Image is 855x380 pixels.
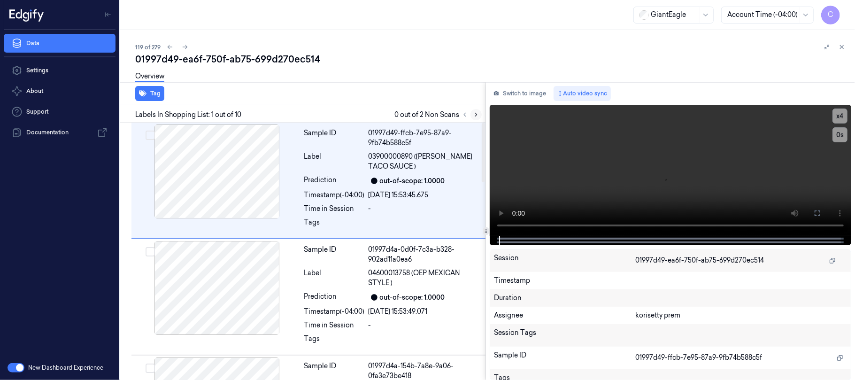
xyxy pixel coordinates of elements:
div: korisetty prem [635,310,847,320]
div: Timestamp (-04:00) [304,190,365,200]
div: Tags [304,334,365,349]
button: Tag [135,86,164,101]
div: out-of-scope: 1.0000 [380,293,445,302]
span: 01997d49-ea6f-750f-ab75-699d270ec514 [635,256,764,265]
div: Tags [304,217,365,233]
a: Data [4,34,116,53]
button: C [821,6,840,24]
a: Settings [4,61,116,80]
button: 0s [832,127,847,142]
div: Timestamp [494,276,847,286]
a: Overview [135,71,164,82]
button: Toggle Navigation [100,7,116,22]
a: Support [4,102,116,121]
div: 01997d49-ffcb-7e95-87a9-9fb74b588c5f [369,128,480,148]
div: - [369,320,480,330]
div: out-of-scope: 1.0000 [380,176,445,186]
button: Select row [146,247,155,256]
span: Labels In Shopping List: 1 out of 10 [135,110,241,120]
div: [DATE] 15:53:45.675 [369,190,480,200]
div: Timestamp (-04:00) [304,307,365,317]
button: x4 [832,109,847,124]
div: Duration [494,293,847,303]
div: 01997d49-ea6f-750f-ab75-699d270ec514 [135,53,847,66]
button: Select row [146,364,155,373]
div: Session Tags [494,328,635,343]
span: 0 out of 2 Non Scans [394,109,482,120]
div: Sample ID [494,350,635,365]
a: Documentation [4,123,116,142]
div: Prediction [304,292,365,303]
div: Time in Session [304,204,365,214]
div: [DATE] 15:53:49.071 [369,307,480,317]
button: Select row [146,131,155,140]
span: 03900000890 ([PERSON_NAME] TACO SAUCE ) [369,152,480,171]
div: Label [304,152,365,171]
div: Time in Session [304,320,365,330]
div: 01997d4a-0d0f-7c3a-b328-902ad11a0ea6 [369,245,480,264]
button: Switch to image [490,86,550,101]
button: About [4,82,116,101]
button: Auto video sync [554,86,611,101]
div: Label [304,268,365,288]
div: - [369,204,480,214]
div: Sample ID [304,245,365,264]
div: Session [494,253,635,268]
span: 04600013758 (OEP MEXICAN STYLE ) [369,268,480,288]
div: Sample ID [304,128,365,148]
span: 01997d49-ffcb-7e95-87a9-9fb74b588c5f [635,353,762,363]
div: Assignee [494,310,635,320]
div: Prediction [304,175,365,186]
span: 119 of 279 [135,43,161,51]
